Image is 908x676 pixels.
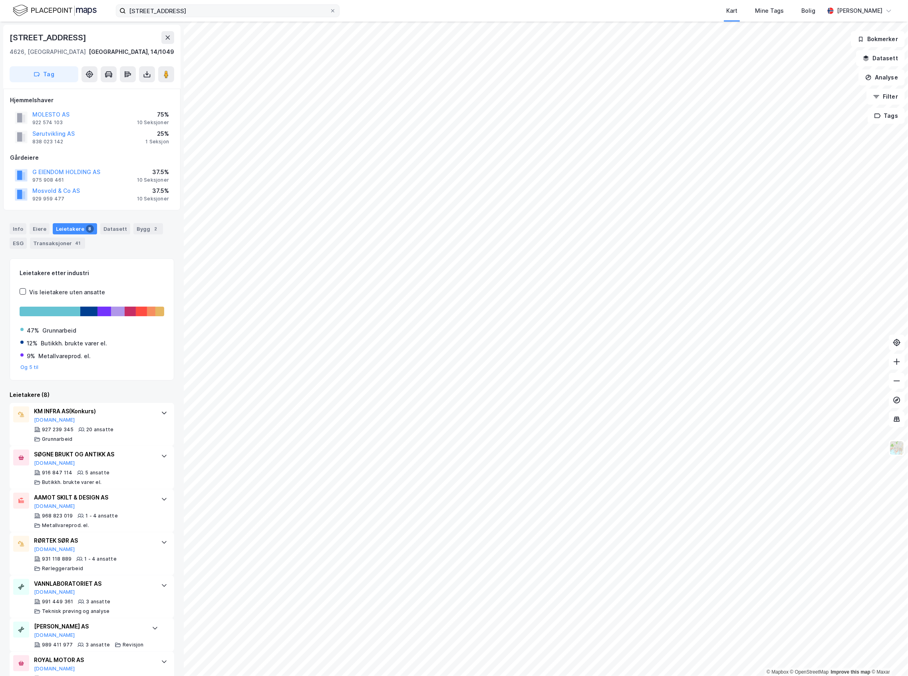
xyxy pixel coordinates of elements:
[42,642,73,648] div: 989 411 977
[152,225,160,233] div: 2
[34,460,75,466] button: [DOMAIN_NAME]
[89,47,174,57] div: [GEOGRAPHIC_DATA], 14/1049
[868,108,905,124] button: Tags
[133,223,163,234] div: Bygg
[866,89,905,105] button: Filter
[801,6,815,16] div: Bolig
[137,167,169,177] div: 37.5%
[32,196,64,202] div: 929 959 477
[100,223,130,234] div: Datasett
[27,326,39,335] div: 47%
[30,223,50,234] div: Eiere
[32,139,63,145] div: 838 023 142
[42,326,76,335] div: Grunnarbeid
[726,6,737,16] div: Kart
[137,196,169,202] div: 10 Seksjoner
[123,642,144,648] div: Revisjon
[85,470,109,476] div: 5 ansatte
[34,589,75,595] button: [DOMAIN_NAME]
[10,95,174,105] div: Hjemmelshaver
[868,638,908,676] div: Kontrollprogram for chat
[10,66,78,82] button: Tag
[34,632,75,638] button: [DOMAIN_NAME]
[42,522,89,529] div: Metallvareprod. el.
[42,470,72,476] div: 916 847 114
[755,6,784,16] div: Mine Tags
[86,225,94,233] div: 8
[10,153,174,163] div: Gårdeiere
[126,5,330,17] input: Søk på adresse, matrikkel, gårdeiere, leietakere eller personer
[85,513,118,519] div: 1 - 4 ansatte
[10,31,88,44] div: [STREET_ADDRESS]
[889,440,904,456] img: Z
[34,450,153,459] div: SØGNE BRUKT OG ANTIKK AS
[53,223,97,234] div: Leietakere
[34,493,153,502] div: AAMOT SKILT & DESIGN AS
[767,669,789,675] a: Mapbox
[42,556,72,562] div: 931 118 889
[34,406,153,416] div: KM INFRA AS (Konkurs)
[868,638,908,676] iframe: Chat Widget
[38,351,91,361] div: Metallvareprod. el.
[42,436,72,442] div: Grunnarbeid
[856,50,905,66] button: Datasett
[13,4,97,18] img: logo.f888ab2527a4732fd821a326f86c7f29.svg
[34,655,153,665] div: ROYAL MOTOR AS
[137,177,169,183] div: 10 Seksjoner
[34,546,75,553] button: [DOMAIN_NAME]
[84,556,117,562] div: 1 - 4 ansatte
[20,364,39,371] button: Og 5 til
[32,119,63,126] div: 922 574 103
[42,426,74,433] div: 927 239 345
[34,503,75,509] button: [DOMAIN_NAME]
[32,177,64,183] div: 975 908 461
[42,513,73,519] div: 968 823 019
[145,129,169,139] div: 25%
[851,31,905,47] button: Bokmerker
[10,223,26,234] div: Info
[42,479,101,486] div: Butikkh. brukte varer el.
[41,339,107,348] div: Butikkh. brukte varer el.
[145,139,169,145] div: 1 Seksjon
[42,565,83,572] div: Rørleggerarbeid
[34,417,75,423] button: [DOMAIN_NAME]
[137,186,169,196] div: 37.5%
[10,390,174,400] div: Leietakere (8)
[10,238,27,249] div: ESG
[34,579,153,589] div: VANNLABORATORIET AS
[137,119,169,126] div: 10 Seksjoner
[27,339,38,348] div: 12%
[29,287,105,297] div: Vis leietakere uten ansatte
[42,599,73,605] div: 991 449 361
[837,6,882,16] div: [PERSON_NAME]
[790,669,829,675] a: OpenStreetMap
[137,110,169,119] div: 75%
[85,642,110,648] div: 3 ansatte
[34,536,153,545] div: RØRTEK SØR AS
[30,238,85,249] div: Transaksjoner
[831,669,870,675] a: Improve this map
[86,599,110,605] div: 3 ansatte
[86,426,113,433] div: 20 ansatte
[34,666,75,672] button: [DOMAIN_NAME]
[858,69,905,85] button: Analyse
[34,622,144,631] div: [PERSON_NAME] AS
[42,608,109,615] div: Teknisk prøving og analyse
[27,351,35,361] div: 9%
[10,47,86,57] div: 4626, [GEOGRAPHIC_DATA]
[74,239,82,247] div: 41
[20,268,164,278] div: Leietakere etter industri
